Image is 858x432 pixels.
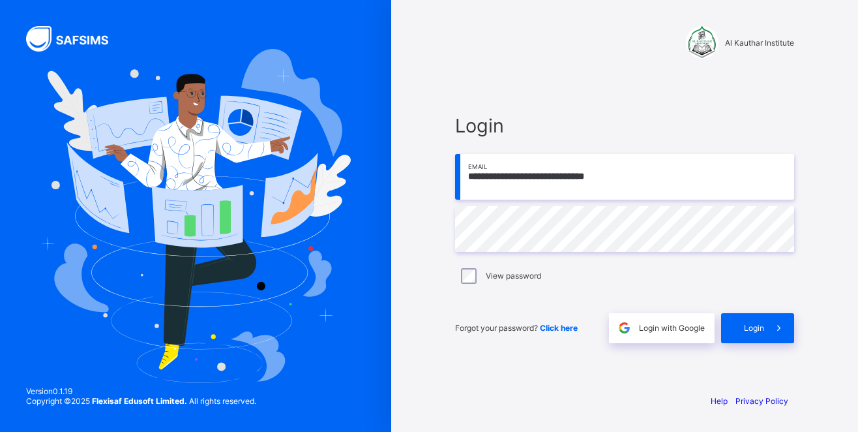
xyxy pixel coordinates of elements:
[455,323,578,333] span: Forgot your password?
[40,49,351,383] img: Hero Image
[735,396,788,406] a: Privacy Policy
[455,114,794,137] span: Login
[26,396,256,406] span: Copyright © 2025 All rights reserved.
[92,396,187,406] strong: Flexisaf Edusoft Limited.
[486,271,541,281] label: View password
[725,38,794,48] span: Al Kauthar Institute
[617,320,632,335] img: google.396cfc9801f0270233282035f929180a.svg
[26,26,124,52] img: SAFSIMS Logo
[711,396,728,406] a: Help
[744,323,764,333] span: Login
[540,323,578,333] a: Click here
[639,323,705,333] span: Login with Google
[26,386,256,396] span: Version 0.1.19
